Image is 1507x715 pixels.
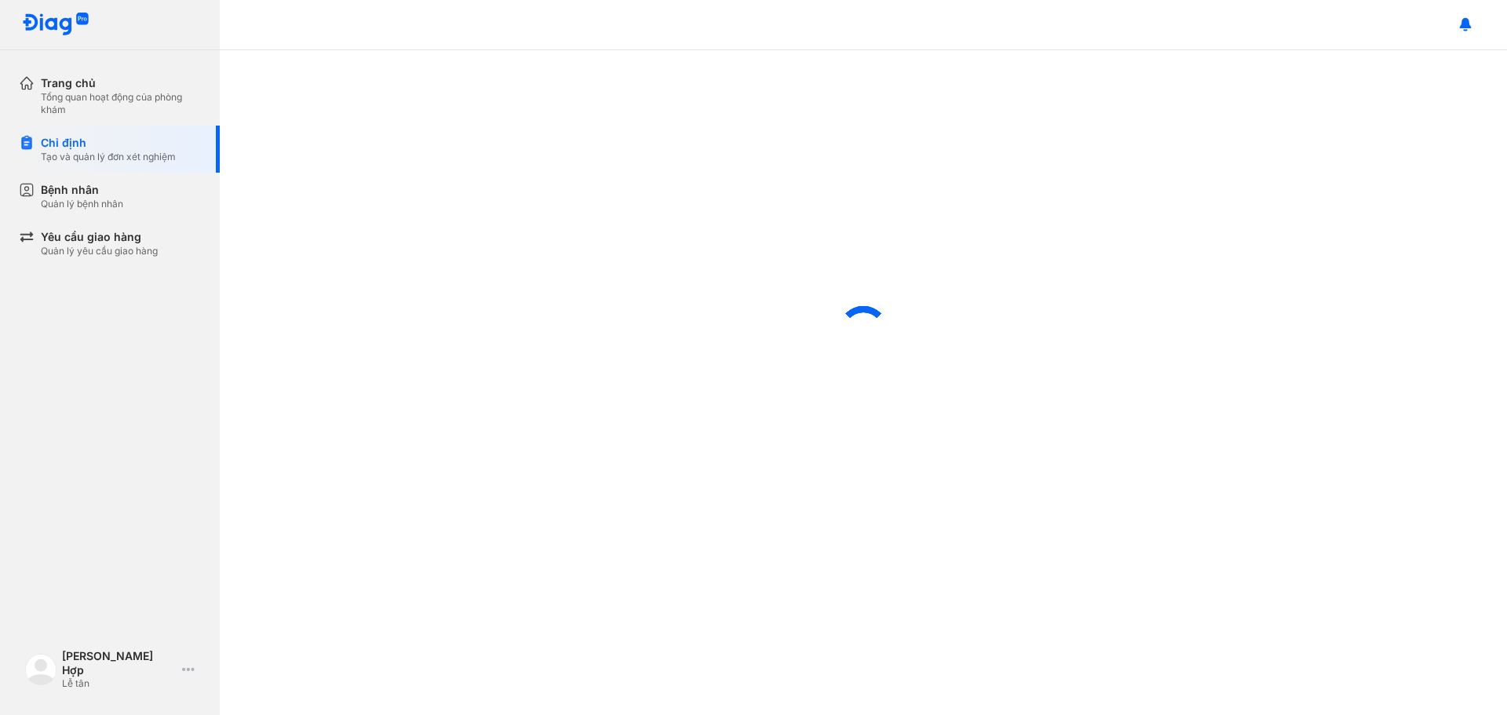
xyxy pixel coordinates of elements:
[62,677,176,690] div: Lễ tân
[41,91,201,116] div: Tổng quan hoạt động của phòng khám
[25,654,57,685] img: logo
[41,245,158,257] div: Quản lý yêu cầu giao hàng
[41,75,201,91] div: Trang chủ
[62,649,176,677] div: [PERSON_NAME] Hợp
[22,13,89,37] img: logo
[41,229,158,245] div: Yêu cầu giao hàng
[41,151,176,163] div: Tạo và quản lý đơn xét nghiệm
[41,182,123,198] div: Bệnh nhân
[41,198,123,210] div: Quản lý bệnh nhân
[41,135,176,151] div: Chỉ định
